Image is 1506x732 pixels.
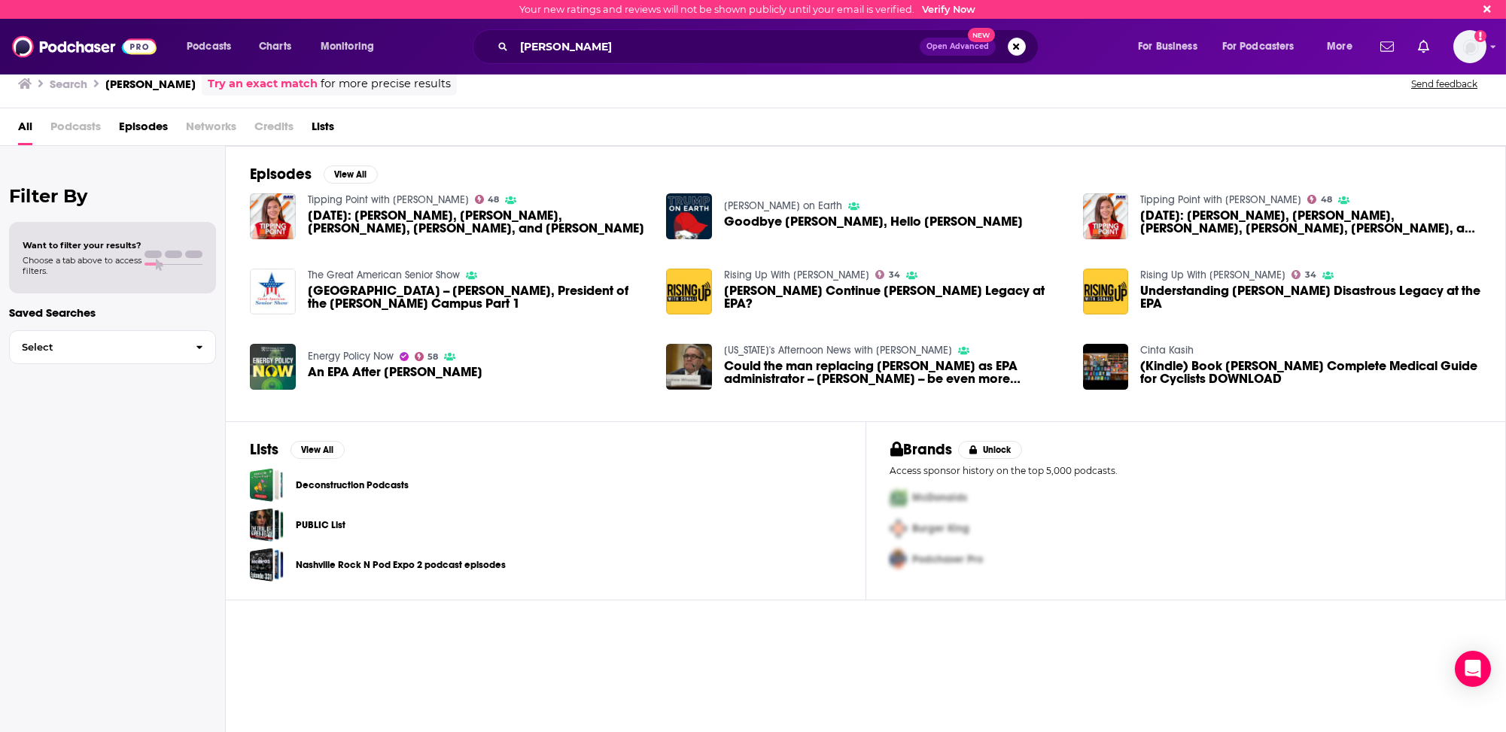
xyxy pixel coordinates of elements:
img: February 25, 2022: Clint Ehrlich, Thor Hearne, Jorge Ventura, Helen Andrews, Michael Letts, and A... [1083,193,1129,239]
span: Understanding [PERSON_NAME] Disastrous Legacy at the EPA [1140,284,1481,310]
span: Networks [186,114,236,145]
span: 48 [1321,196,1332,203]
span: Monitoring [321,36,374,57]
a: Energy Policy Now [308,350,394,363]
a: February 25, 2022: Clint Ehrlich, Thor Hearne, Jorge Ventura, Helen Andrews, Michael Letts, and A... [1140,209,1481,235]
span: All [18,114,32,145]
span: For Podcasters [1222,36,1295,57]
a: The Great American Senior Show [308,269,460,281]
a: Lists [312,114,334,145]
button: Unlock [958,441,1022,459]
span: 34 [889,272,900,278]
span: Charts [259,36,291,57]
a: Deconstruction Podcasts [296,477,409,494]
a: Tipping Point with Kara McKinney [1140,193,1301,206]
button: open menu [1316,35,1371,59]
img: Could the man replacing Scott Pruitt as EPA administrator -- Andrew Wheeler -- be even more devas... [666,344,712,390]
span: Burger King [913,522,970,535]
img: Understanding Pruitt’s Disastrous Legacy at the EPA [1083,269,1129,314]
span: An EPA After [PERSON_NAME] [308,366,482,378]
button: View All [291,441,345,459]
span: [GEOGRAPHIC_DATA] -- [PERSON_NAME], President of the [PERSON_NAME] Campus Part 1 [308,284,649,310]
a: EpisodesView All [250,165,378,184]
input: Search podcasts, credits, & more... [514,35,920,59]
a: Will Wheeler Continue Pruitt’s Legacy at EPA? [724,284,1065,310]
a: Verify Now [922,4,975,15]
span: Choose a tab above to access filters. [23,255,141,276]
img: Indian River State College -- Andrew Treadwell, President of the Pruitt Campus Part 1 [250,269,296,314]
span: Goodbye [PERSON_NAME], Hello [PERSON_NAME] [724,215,1023,228]
img: An EPA After Scott Pruitt [250,344,296,390]
img: (Kindle) Book Andy Pruitt’s Complete Medical Guide for Cyclists DOWNLOAD [1083,344,1129,390]
button: Open AdvancedNew [920,38,996,56]
a: 34 [875,270,900,279]
span: Want to filter your results? [23,240,141,251]
button: Select [9,330,216,364]
a: Deconstruction Podcasts [250,468,284,502]
span: Open Advanced [926,43,989,50]
a: Nashville Rock N Pod Expo 2 podcast episodes [250,548,284,582]
svg: Email not verified [1474,30,1486,42]
span: New [968,28,995,42]
a: Cinta Kasih [1140,344,1194,357]
h3: Search [50,77,87,91]
button: View All [324,166,378,184]
span: Credits [254,114,294,145]
span: [DATE]: [PERSON_NAME], [PERSON_NAME], [PERSON_NAME], [PERSON_NAME], and [PERSON_NAME] [308,209,649,235]
img: First Pro Logo [884,482,913,513]
p: Access sponsor history on the top 5,000 podcasts. [890,465,1482,476]
span: 58 [427,354,438,360]
a: 48 [475,195,500,204]
span: Could the man replacing [PERSON_NAME] as EPA administrator -- [PERSON_NAME] -- be even more devas... [724,360,1065,385]
span: Podcasts [50,114,101,145]
a: An EPA After Scott Pruitt [308,366,482,378]
img: Will Wheeler Continue Pruitt’s Legacy at EPA? [666,269,712,314]
button: open menu [1212,35,1316,59]
button: Show profile menu [1453,30,1486,63]
a: Nashville Rock N Pod Expo 2 podcast episodes [296,557,506,573]
a: PUBLIC List [250,508,284,542]
a: Charts [249,35,300,59]
a: (Kindle) Book Andy Pruitt’s Complete Medical Guide for Cyclists DOWNLOAD [1140,360,1481,385]
a: Rising Up With Sonali [724,269,869,281]
span: (Kindle) Book [PERSON_NAME] Complete Medical Guide for Cyclists DOWNLOAD [1140,360,1481,385]
a: Episodes [119,114,168,145]
a: Could the man replacing Scott Pruitt as EPA administrator -- Andrew Wheeler -- be even more devas... [724,360,1065,385]
div: Your new ratings and reviews will not be shown publicly until your email is verified. [519,4,975,15]
a: 48 [1307,195,1332,204]
img: May 3, 2021: Andrew Giuiliani, Autry Pruitt, Hans Von Spakovsky, Daniel Horowitz, and Michael Johns [250,193,296,239]
h3: [PERSON_NAME] [105,77,196,91]
h2: Episodes [250,165,312,184]
a: Understanding Pruitt’s Disastrous Legacy at the EPA [1140,284,1481,310]
button: open menu [176,35,251,59]
span: Logged in as BretAita [1453,30,1486,63]
a: Goodbye Scott Pruitt, Hello Andrew Wheeler [724,215,1023,228]
a: Show notifications dropdown [1412,34,1435,59]
h2: Lists [250,440,278,459]
img: Second Pro Logo [884,513,913,544]
div: Open Intercom Messenger [1455,651,1491,687]
h2: Filter By [9,185,216,207]
button: open menu [1127,35,1216,59]
button: Send feedback [1407,77,1482,90]
span: McDonalds [913,491,968,504]
a: Trump on Earth [724,199,842,212]
span: [PERSON_NAME] Continue [PERSON_NAME] Legacy at EPA? [724,284,1065,310]
span: Podcasts [187,36,231,57]
span: More [1327,36,1352,57]
a: Rising Up With Sonali [1140,269,1285,281]
img: Podchaser - Follow, Share and Rate Podcasts [12,32,157,61]
img: Goodbye Scott Pruitt, Hello Andrew Wheeler [666,193,712,239]
span: 48 [488,196,499,203]
a: Delaware's Afternoon News with Chris Carl [724,344,952,357]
